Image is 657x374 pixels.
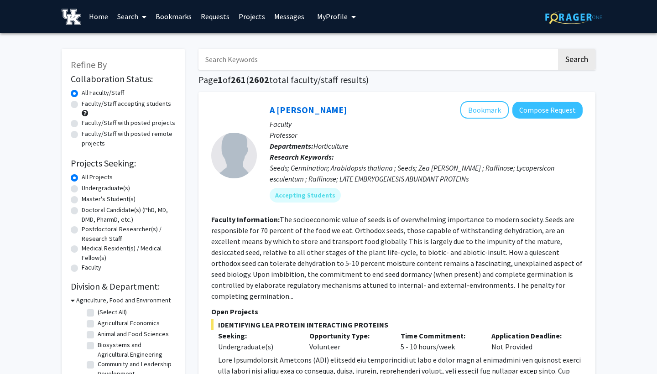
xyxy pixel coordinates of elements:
label: All Faculty/Staff [82,88,124,98]
h2: Projects Seeking: [71,158,176,169]
label: Agricultural Economics [98,318,160,328]
label: Medical Resident(s) / Medical Fellow(s) [82,244,176,263]
a: Projects [234,0,270,32]
img: University of Kentucky Logo [62,9,81,25]
h3: Agriculture, Food and Environment [76,296,171,305]
a: Bookmarks [151,0,196,32]
div: 5 - 10 hours/week [394,330,485,352]
p: Application Deadline: [491,330,569,341]
a: Search [113,0,151,32]
a: Messages [270,0,309,32]
label: Biosystems and Agricultural Engineering [98,340,173,359]
label: Postdoctoral Researcher(s) / Research Staff [82,224,176,244]
h1: Page of ( total faculty/staff results) [198,74,595,85]
button: Add A Downie to Bookmarks [460,101,509,119]
p: Opportunity Type: [309,330,387,341]
label: All Projects [82,172,113,182]
label: Undergraduate(s) [82,183,130,193]
label: Doctoral Candidate(s) (PhD, MD, DMD, PharmD, etc.) [82,205,176,224]
b: Departments: [270,141,313,151]
button: Compose Request to A Downie [512,102,583,119]
div: Seeds; Germination; Arabidopsis thaliana ; Seeds; Zea [PERSON_NAME] ; Raffinose; Lycopersicon esc... [270,162,583,184]
a: A [PERSON_NAME] [270,104,347,115]
span: 2602 [249,74,269,85]
label: (Select All) [98,307,127,317]
label: Faculty [82,263,101,272]
label: Faculty/Staff with posted remote projects [82,129,176,148]
p: Open Projects [211,306,583,317]
label: Faculty/Staff with posted projects [82,118,175,128]
label: Animal and Food Sciences [98,329,169,339]
div: Undergraduate(s) [218,341,296,352]
span: 1 [218,74,223,85]
fg-read-more: The socioeconomic value of seeds is of overwhelming importance to modern society. Seeds are respo... [211,215,583,301]
p: Faculty [270,119,583,130]
span: IDENTIFYING LEA PROTEIN INTERACTING PROTEINS [211,319,583,330]
span: My Profile [317,12,348,21]
h2: Collaboration Status: [71,73,176,84]
span: Horticulture [313,141,349,151]
label: Master's Student(s) [82,194,136,204]
div: Not Provided [485,330,576,352]
img: ForagerOne Logo [545,10,602,24]
input: Search Keywords [198,49,557,70]
mat-chip: Accepting Students [270,188,341,203]
div: Volunteer [302,330,394,352]
b: Research Keywords: [270,152,334,161]
h2: Division & Department: [71,281,176,292]
a: Home [84,0,113,32]
b: Faculty Information: [211,215,280,224]
p: Professor [270,130,583,140]
p: Time Commitment: [401,330,478,341]
span: Refine By [71,59,107,70]
a: Requests [196,0,234,32]
p: Seeking: [218,330,296,341]
label: Faculty/Staff accepting students [82,99,171,109]
button: Search [558,49,595,70]
span: 261 [231,74,246,85]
